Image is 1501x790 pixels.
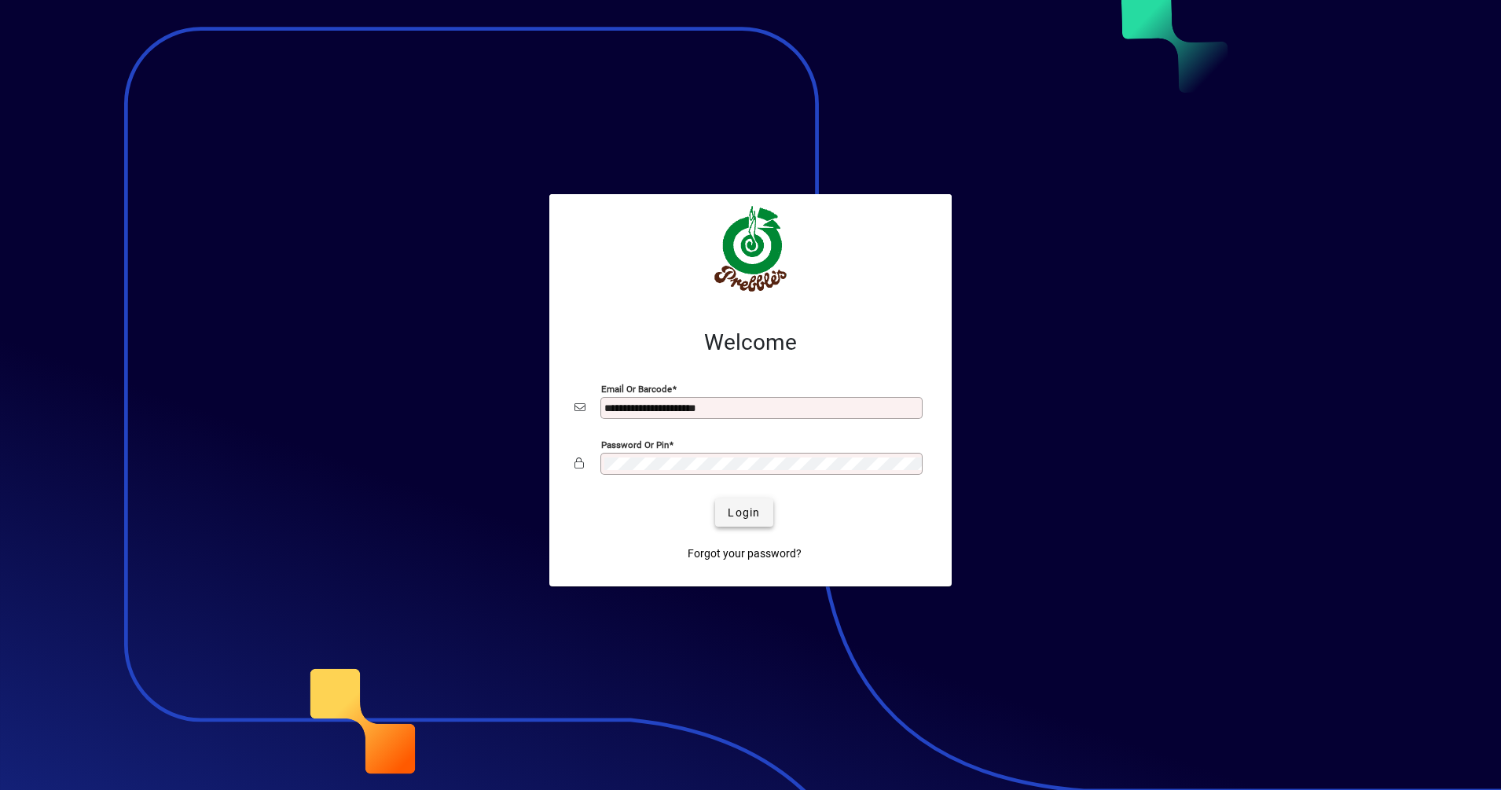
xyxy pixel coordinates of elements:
mat-label: Password or Pin [601,439,669,450]
h2: Welcome [574,329,927,356]
a: Forgot your password? [681,539,808,568]
span: Login [728,505,760,521]
button: Login [715,498,773,527]
mat-label: Email or Barcode [601,384,672,395]
span: Forgot your password? [688,546,802,562]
